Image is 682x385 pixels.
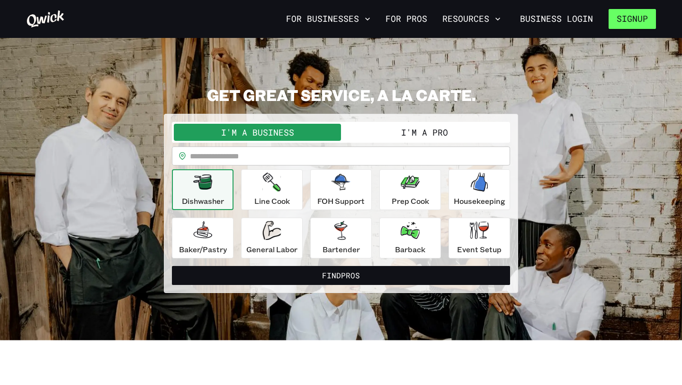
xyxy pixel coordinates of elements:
p: Baker/Pastry [179,244,227,255]
button: Resources [439,11,504,27]
a: Business Login [512,9,601,29]
p: Line Cook [254,195,290,207]
button: I'm a Business [174,124,341,141]
a: For Pros [382,11,431,27]
button: Housekeeping [449,169,510,210]
button: FindPros [172,266,510,285]
button: Baker/Pastry [172,218,233,258]
p: FOH Support [317,195,365,207]
button: FOH Support [310,169,372,210]
p: Barback [395,244,425,255]
p: Bartender [323,244,360,255]
button: Prep Cook [379,169,441,210]
p: Dishwasher [182,195,224,207]
button: Dishwasher [172,169,233,210]
button: Signup [609,9,656,29]
button: General Labor [241,218,303,258]
button: I'm a Pro [341,124,508,141]
h2: GET GREAT SERVICE, A LA CARTE. [164,85,518,104]
button: Line Cook [241,169,303,210]
button: Bartender [310,218,372,258]
button: Event Setup [449,218,510,258]
p: Prep Cook [392,195,429,207]
button: Barback [379,218,441,258]
button: For Businesses [282,11,374,27]
p: General Labor [246,244,297,255]
p: Housekeeping [454,195,505,207]
p: Event Setup [457,244,502,255]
